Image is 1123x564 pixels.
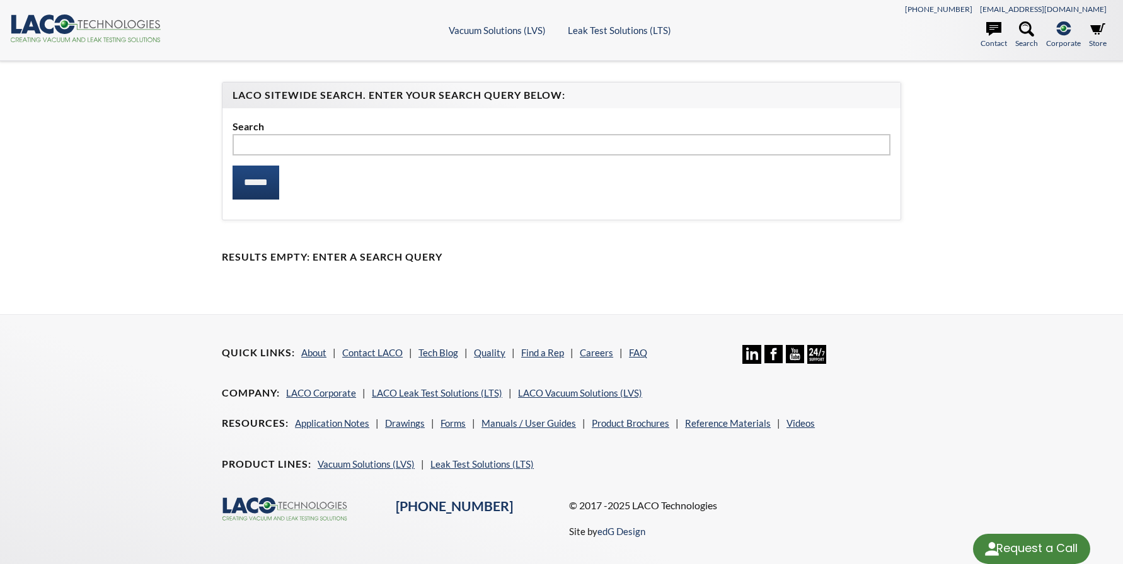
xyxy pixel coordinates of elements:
a: Application Notes [295,417,369,429]
a: About [301,347,326,358]
a: Vacuum Solutions (LVS) [449,25,546,36]
div: Request a Call [996,534,1078,563]
a: LACO Vacuum Solutions (LVS) [518,387,642,398]
h4: LACO Sitewide Search. Enter your Search Query Below: [233,89,890,102]
a: Tech Blog [418,347,458,358]
a: [PHONE_NUMBER] [396,498,513,514]
a: LACO Leak Test Solutions (LTS) [372,387,502,398]
a: Videos [786,417,815,429]
a: Careers [580,347,613,358]
a: Leak Test Solutions (LTS) [430,458,534,470]
a: Vacuum Solutions (LVS) [318,458,415,470]
div: Request a Call [973,534,1090,564]
label: Search [233,118,890,135]
a: FAQ [629,347,647,358]
span: Corporate [1046,37,1081,49]
a: Quality [474,347,505,358]
a: Drawings [385,417,425,429]
a: [EMAIL_ADDRESS][DOMAIN_NAME] [980,4,1107,14]
a: edG Design [597,526,645,537]
p: Site by [569,524,645,539]
h4: Product Lines [222,458,311,471]
a: Find a Rep [521,347,564,358]
a: Leak Test Solutions (LTS) [568,25,671,36]
a: LACO Corporate [286,387,356,398]
a: Reference Materials [685,417,771,429]
p: © 2017 -2025 LACO Technologies [569,497,901,514]
a: 24/7 Support [807,354,826,366]
a: Contact [981,21,1007,49]
h4: Resources [222,417,289,430]
a: Search [1015,21,1038,49]
h4: Results Empty: Enter a Search Query [222,251,901,264]
h4: Company [222,386,280,400]
img: 24/7 Support Icon [807,345,826,363]
a: Store [1089,21,1107,49]
a: Manuals / User Guides [481,417,576,429]
h4: Quick Links [222,346,295,359]
a: Product Brochures [592,417,669,429]
a: Contact LACO [342,347,403,358]
img: round button [982,539,1002,559]
a: Forms [441,417,466,429]
a: [PHONE_NUMBER] [905,4,972,14]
